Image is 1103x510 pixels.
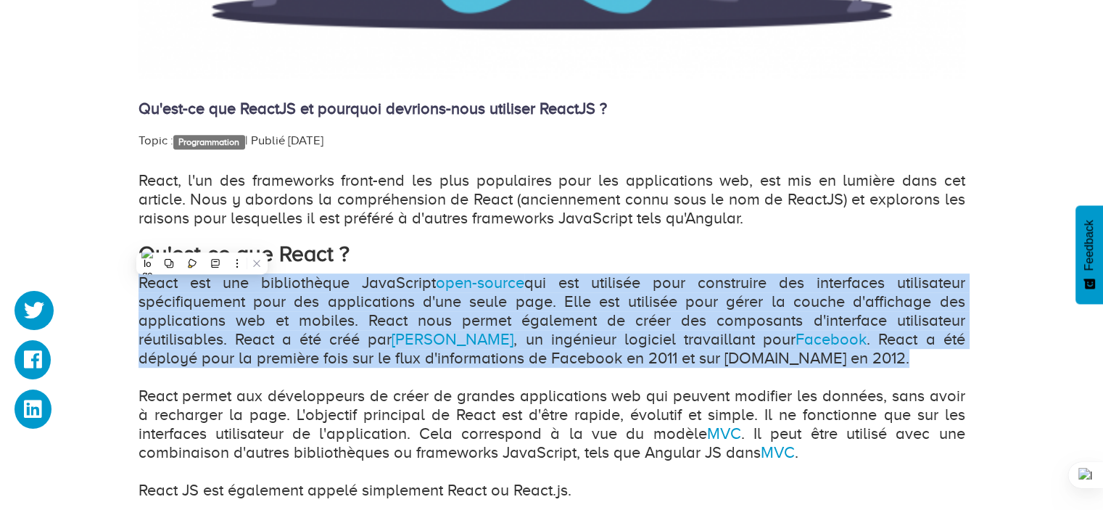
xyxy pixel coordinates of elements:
button: Feedback - Afficher l’enquête [1075,205,1103,304]
a: Programmation [173,135,245,149]
span: Feedback [1083,220,1096,271]
a: open-source [436,273,524,292]
a: [PERSON_NAME] [392,330,513,348]
p: React, l'un des frameworks front-end les plus populaires pour les applications web, est mis en lu... [139,171,965,228]
a: MVC [707,424,741,443]
p: React est une bibliothèque JavaScript qui est utilisée pour construire des interfaces utilisateur... [139,273,965,500]
strong: Qu'est-ce que React ? [139,242,350,266]
a: MVC [761,443,795,461]
span: Publié [DATE] [251,133,323,147]
a: Facebook [796,330,867,348]
h4: Qu'est-ce que ReactJS et pourquoi devrions-nous utiliser ReactJS ? [139,100,965,118]
span: Topic : | [139,133,248,147]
